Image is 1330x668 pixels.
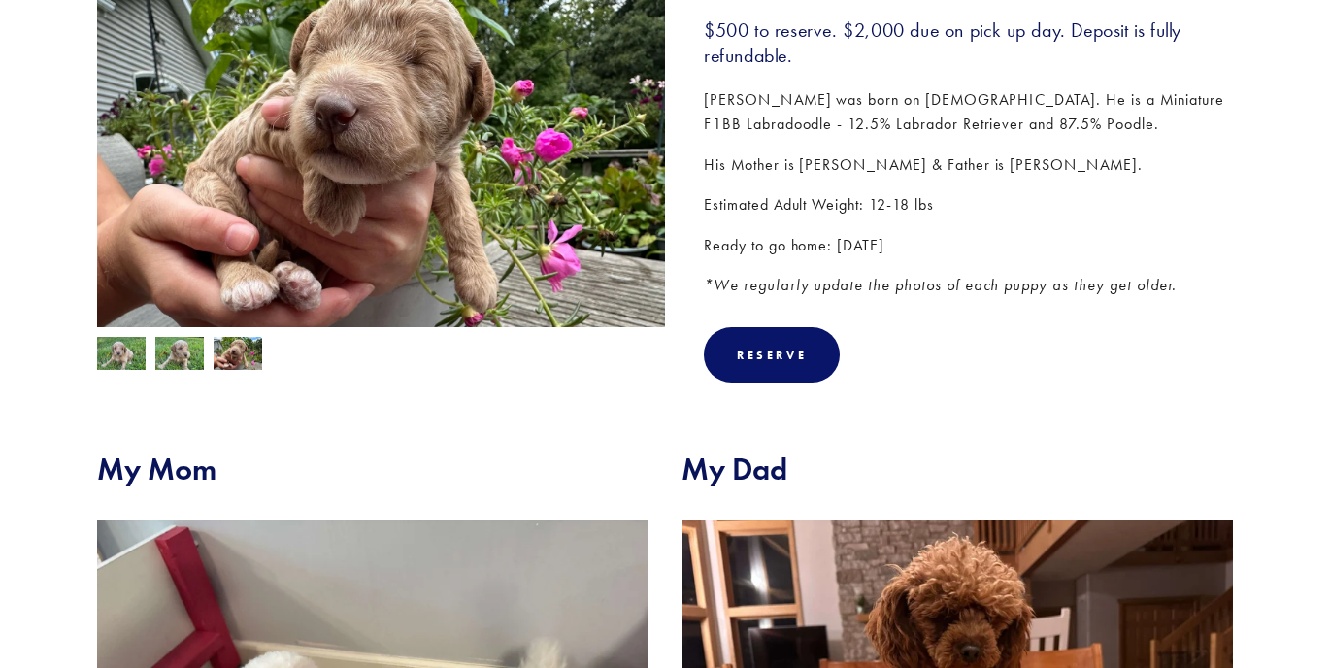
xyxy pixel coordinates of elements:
[704,233,1233,258] p: Ready to go home: [DATE]
[704,17,1233,68] h3: $500 to reserve. $2,000 due on pick up day. Deposit is fully refundable.
[682,451,1233,487] h2: My Dad
[704,327,840,383] div: Reserve
[155,337,204,374] img: Woody 3.jpg
[97,451,648,487] h2: My Mom
[97,337,146,374] img: Woody 2.jpg
[704,87,1233,137] p: [PERSON_NAME] was born on [DEMOGRAPHIC_DATA]. He is a Miniature F1BB Labradoodle - 12.5% Labrador...
[704,276,1177,294] em: *We regularly update the photos of each puppy as they get older.
[704,192,1233,217] p: Estimated Adult Weight: 12-18 lbs
[704,152,1233,178] p: His Mother is [PERSON_NAME] & Father is [PERSON_NAME].
[214,337,262,374] img: Woody 1.jpg
[737,348,807,362] div: Reserve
